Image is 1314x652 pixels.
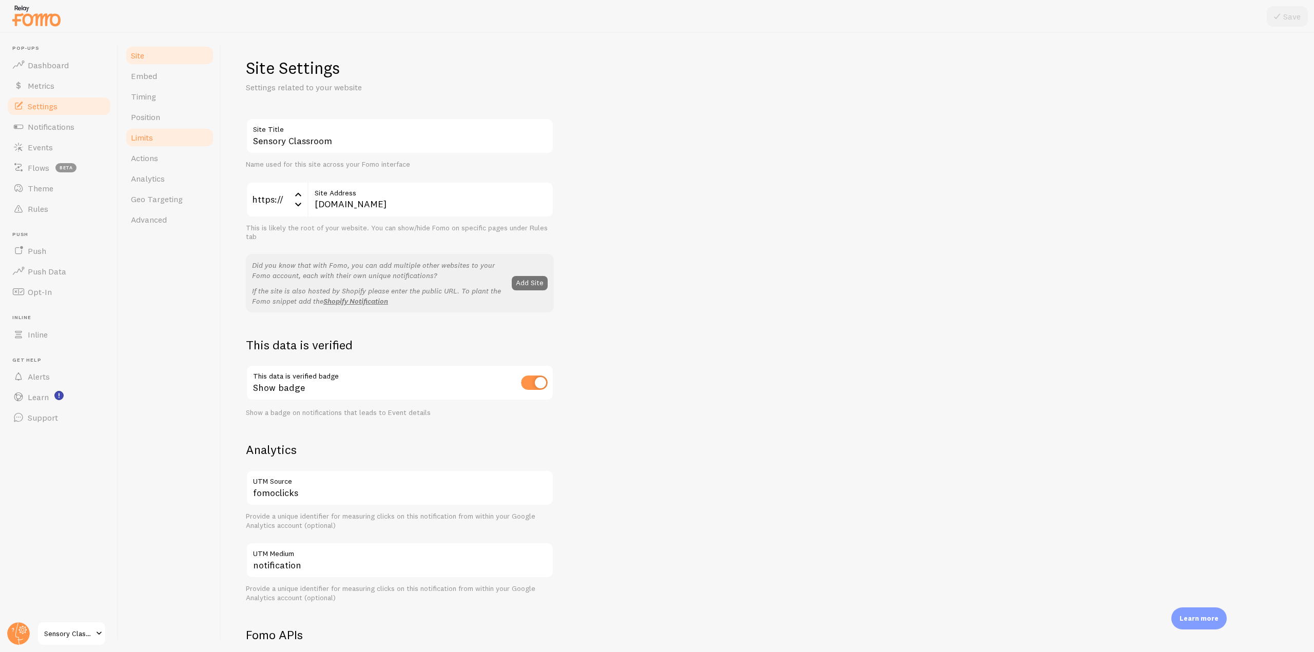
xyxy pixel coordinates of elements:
[131,50,144,61] span: Site
[246,365,554,402] div: Show badge
[28,204,48,214] span: Rules
[6,366,112,387] a: Alerts
[6,387,112,407] a: Learn
[12,45,112,52] span: Pop-ups
[131,214,167,225] span: Advanced
[246,627,554,643] h2: Fomo APIs
[11,3,62,29] img: fomo-relay-logo-orange.svg
[131,112,160,122] span: Position
[12,314,112,321] span: Inline
[28,287,52,297] span: Opt-In
[6,324,112,345] a: Inline
[6,261,112,282] a: Push Data
[246,584,554,602] div: Provide a unique identifier for measuring clicks on this notification from within your Google Ana...
[28,60,69,70] span: Dashboard
[246,182,307,218] div: https://
[6,157,112,178] a: Flows beta
[1180,614,1219,623] p: Learn more
[512,276,548,290] button: Add Site
[28,246,46,256] span: Push
[28,81,54,91] span: Metrics
[246,82,492,93] p: Settings related to your website
[131,153,158,163] span: Actions
[28,392,49,402] span: Learn
[246,470,554,487] label: UTM Source
[6,55,112,75] a: Dashboard
[246,160,554,169] div: Name used for this site across your Fomo interface
[6,96,112,116] a: Settings
[125,86,215,107] a: Timing
[28,163,49,173] span: Flows
[6,178,112,199] a: Theme
[28,266,66,276] span: Push Data
[6,137,112,157] a: Events
[12,231,112,238] span: Push
[252,260,506,281] p: Did you know that with Fomo, you can add multiple other websites to your Fomo account, each with ...
[55,163,76,172] span: beta
[44,627,93,640] span: Sensory Classroom
[246,442,554,458] h2: Analytics
[125,66,215,86] a: Embed
[37,621,106,646] a: Sensory Classroom
[54,391,64,400] svg: <p>Watch New Feature Tutorials!</p>
[28,122,74,132] span: Notifications
[246,118,554,135] label: Site Title
[307,182,554,199] label: Site Address
[252,286,506,306] p: If the site is also hosted by Shopify please enter the public URL. To plant the Fomo snippet add the
[1171,607,1227,629] div: Learn more
[28,371,50,382] span: Alerts
[6,407,112,428] a: Support
[125,148,215,168] a: Actions
[307,182,554,218] input: myhonestcompany.com
[246,408,554,418] div: Show a badge on notifications that leads to Event details
[131,71,157,81] span: Embed
[6,199,112,219] a: Rules
[28,183,53,193] span: Theme
[323,297,388,306] a: Shopify Notification
[28,412,58,423] span: Support
[125,189,215,209] a: Geo Targeting
[125,127,215,148] a: Limits
[246,57,554,78] h1: Site Settings
[125,45,215,66] a: Site
[28,142,53,152] span: Events
[125,107,215,127] a: Position
[6,116,112,137] a: Notifications
[125,209,215,230] a: Advanced
[6,241,112,261] a: Push
[131,91,156,102] span: Timing
[6,75,112,96] a: Metrics
[131,194,183,204] span: Geo Targeting
[246,542,554,560] label: UTM Medium
[28,329,48,340] span: Inline
[6,282,112,302] a: Opt-In
[131,132,153,143] span: Limits
[246,224,554,242] div: This is likely the root of your website. You can show/hide Fomo on specific pages under Rules tab
[246,512,554,530] div: Provide a unique identifier for measuring clicks on this notification from within your Google Ana...
[246,337,554,353] h2: This data is verified
[12,357,112,364] span: Get Help
[131,173,165,184] span: Analytics
[28,101,57,111] span: Settings
[125,168,215,189] a: Analytics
